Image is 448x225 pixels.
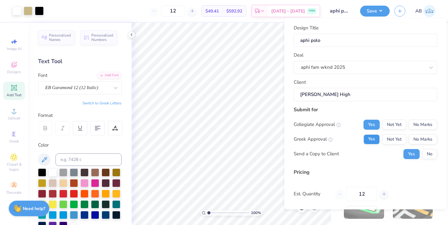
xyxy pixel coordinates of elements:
button: Not Yet [382,120,406,130]
button: No Marks [409,120,437,130]
span: Decorate [7,190,22,195]
div: Collegiate Approval [294,121,341,128]
span: $49.41 [205,8,219,14]
input: – – [347,187,377,201]
span: [DATE] - [DATE] [271,8,305,14]
label: Deal [294,52,303,59]
div: Format [38,112,122,119]
span: FREE [309,9,315,13]
button: Yes [364,120,380,130]
a: AB [415,5,436,17]
button: No Marks [409,134,437,144]
div: Color [38,142,122,149]
span: AB [415,7,422,15]
span: Image AI [7,46,22,51]
label: Design Title [294,24,319,32]
label: Client [294,79,306,86]
div: Submit for [294,106,437,113]
span: Greek [9,139,19,144]
button: No [422,149,437,159]
span: Personalized Names [49,33,71,42]
span: Clipart & logos [3,162,25,172]
div: Greek Approval [294,136,333,143]
input: – – [161,5,185,17]
input: Untitled Design [325,5,355,17]
div: Pricing [294,168,437,176]
button: Switch to Greek Letters [83,101,122,106]
div: Send a Copy to Client [294,150,339,157]
button: Yes [364,134,380,144]
span: Personalized Numbers [91,33,113,42]
label: Est. Quantity [294,190,331,197]
span: Designs [7,69,21,74]
strong: Need help? [23,206,45,212]
span: Upload [8,116,20,121]
div: Text Tool [38,57,122,66]
input: e.g. 7428 c [55,153,122,166]
img: Amanda Barasa [423,5,436,17]
span: Add Text [7,92,22,97]
button: Yes [403,149,420,159]
button: Save [360,6,390,17]
div: Add Font [97,72,122,79]
span: 100 % [251,210,261,216]
span: $592.92 [226,8,242,14]
label: Font [38,72,47,79]
input: e.g. Ethan Linker [294,88,437,101]
button: Not Yet [382,134,406,144]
